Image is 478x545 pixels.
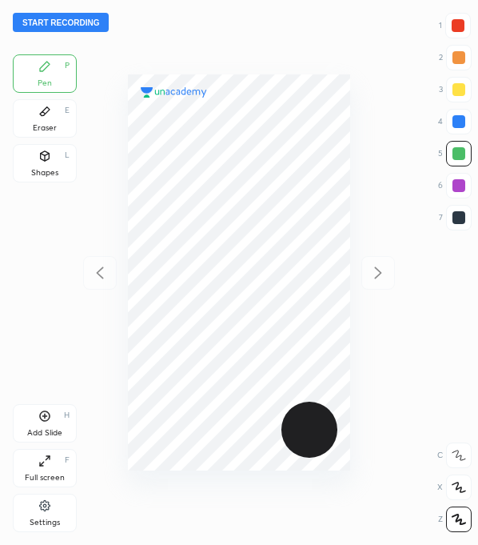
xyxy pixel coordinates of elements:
div: C [437,443,472,468]
div: Add Slide [27,429,62,437]
div: F [65,456,70,464]
div: X [437,475,472,500]
div: 2 [439,45,472,70]
div: Full screen [25,474,65,482]
img: logo.38c385cc.svg [141,87,207,97]
div: 6 [438,173,472,198]
div: 7 [439,205,472,230]
div: 5 [438,141,472,166]
div: 1 [439,13,471,38]
div: 3 [439,77,472,102]
div: H [64,411,70,419]
div: Pen [38,79,52,87]
button: Start recording [13,13,109,32]
div: Z [438,507,472,532]
div: Shapes [31,169,58,177]
div: P [65,62,70,70]
div: Eraser [33,124,57,132]
div: Settings [30,519,60,527]
div: 4 [438,109,472,134]
div: L [65,151,70,159]
div: E [65,106,70,114]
